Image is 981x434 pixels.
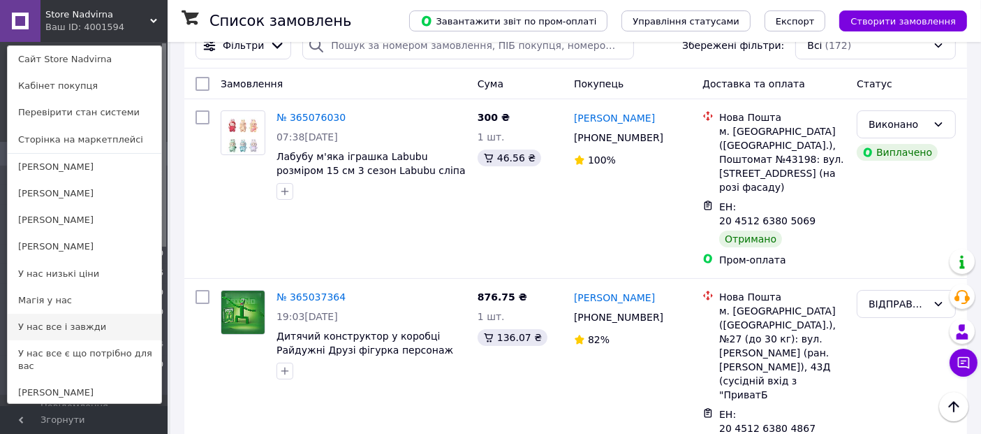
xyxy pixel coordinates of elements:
[850,16,956,27] span: Створити замовлення
[8,287,161,314] a: Магія у нас
[276,131,338,143] span: 07:38[DATE]
[8,314,161,340] a: У нас все і завжди
[719,253,846,267] div: Пром-оплата
[574,291,655,305] a: [PERSON_NAME]
[8,126,161,153] a: Сторінка на маркетплейсі
[702,78,805,89] span: Доставка та оплата
[8,261,161,287] a: У нас низькі ціни
[571,308,666,327] div: [PHONE_NUMBER]
[8,340,161,379] a: У нас все є що потрібно для вас
[209,13,351,29] h1: Список замовлень
[950,349,978,377] button: Чат з покупцем
[765,10,826,31] button: Експорт
[621,10,751,31] button: Управління статусами
[8,379,161,406] a: [PERSON_NAME]
[221,110,265,155] a: Фото товару
[276,112,346,123] a: № 365076030
[8,180,161,207] a: [PERSON_NAME]
[8,207,161,233] a: [PERSON_NAME]
[588,154,616,166] span: 100%
[857,78,892,89] span: Статус
[45,21,104,34] div: Ваш ID: 4001594
[571,128,666,147] div: [PHONE_NUMBER]
[588,334,610,345] span: 82%
[8,154,161,180] a: [PERSON_NAME]
[276,311,338,322] span: 19:03[DATE]
[478,78,503,89] span: Cума
[302,31,634,59] input: Пошук за номером замовлення, ПІБ покупця, номером телефону, Email, номером накладної
[276,331,453,384] a: Дитячий конструктор у коробці Райдужні Друзі фігурка персонаж Rainbow Friends зелений 376 деталей .
[8,99,161,126] a: Перевірити стан системи
[574,111,655,125] a: [PERSON_NAME]
[807,38,822,52] span: Всі
[682,38,784,52] span: Збережені фільтри:
[574,78,624,89] span: Покупець
[857,144,938,161] div: Виплачено
[478,311,505,322] span: 1 шт.
[939,392,968,421] button: Наверх
[409,10,607,31] button: Завантажити звіт по пром-оплаті
[8,233,161,260] a: [PERSON_NAME]
[478,150,541,166] div: 46.56 ₴
[478,112,510,123] span: 300 ₴
[869,117,927,132] div: Виконано
[719,110,846,124] div: Нова Пошта
[825,15,967,26] a: Створити замовлення
[633,16,739,27] span: Управління статусами
[869,296,927,312] div: ВІДПРАВЛЕНО
[45,8,150,21] span: Store Nadvirna
[478,329,547,346] div: 136.07 ₴
[8,73,161,99] a: Кабінет покупця
[276,291,346,303] a: № 365037364
[776,16,815,27] span: Експорт
[719,304,846,402] div: м. [GEOGRAPHIC_DATA] ([GEOGRAPHIC_DATA].), №27 (до 30 кг): вул. [PERSON_NAME] (ран. [PERSON_NAME]...
[276,151,466,190] a: Лабубу м'яка іграшка Labubu розміром 15 см 3 сезон Labubu сліпа упаковка випадковий вибір .
[8,46,161,73] a: Сайт Store Nadvirna
[478,131,505,143] span: 1 шт.
[223,38,264,52] span: Фільтри
[478,291,527,303] span: 876.75 ₴
[221,290,265,335] a: Фото товару
[719,231,782,247] div: Отримано
[221,78,283,89] span: Замовлення
[221,291,265,334] img: Фото товару
[719,290,846,304] div: Нова Пошта
[719,409,816,434] span: ЕН: 20 4512 6380 4867
[839,10,967,31] button: Створити замовлення
[227,111,258,154] img: Фото товару
[719,124,846,194] div: м. [GEOGRAPHIC_DATA] ([GEOGRAPHIC_DATA].), Поштомат №43198: вул. [STREET_ADDRESS] (на розі фасаду)
[825,40,852,51] span: (172)
[719,201,816,226] span: ЕН: 20 4512 6380 5069
[420,15,596,27] span: Завантажити звіт по пром-оплаті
